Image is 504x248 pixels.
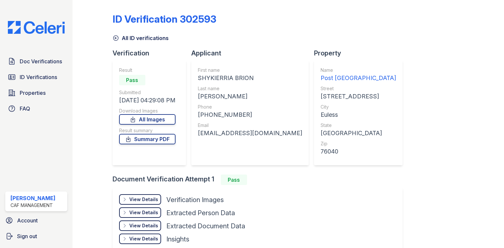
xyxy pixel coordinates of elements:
[5,86,67,99] a: Properties
[321,67,396,83] a: Name Post [GEOGRAPHIC_DATA]
[129,236,158,242] div: View Details
[191,49,314,58] div: Applicant
[113,34,169,42] a: All ID verifications
[314,49,408,58] div: Property
[10,202,55,209] div: CAF Management
[321,104,396,110] div: City
[198,122,302,129] div: Email
[321,129,396,138] div: [GEOGRAPHIC_DATA]
[321,122,396,129] div: State
[20,89,46,97] span: Properties
[119,108,176,114] div: Download Images
[321,67,396,73] div: Name
[166,208,235,217] div: Extracted Person Data
[129,222,158,229] div: View Details
[221,175,247,185] div: Pass
[198,67,302,73] div: First name
[5,71,67,84] a: ID Verifications
[3,21,70,34] img: CE_Logo_Blue-a8612792a0a2168367f1c8372b55b34899dd931a85d93a1a3d3e32e68fde9ad4.png
[166,221,245,231] div: Extracted Document Data
[321,73,396,83] div: Post [GEOGRAPHIC_DATA]
[119,96,176,105] div: [DATE] 04:29:08 PM
[5,55,67,68] a: Doc Verifications
[119,114,176,125] a: All Images
[321,110,396,119] div: Euless
[198,92,302,101] div: [PERSON_NAME]
[20,73,57,81] span: ID Verifications
[3,214,70,227] a: Account
[119,75,145,85] div: Pass
[166,235,189,244] div: Insights
[198,73,302,83] div: SHYKIERRIA BRION
[129,196,158,203] div: View Details
[321,92,396,101] div: [STREET_ADDRESS]
[119,89,176,96] div: Submitted
[166,195,224,204] div: Verification Images
[20,57,62,65] span: Doc Verifications
[198,110,302,119] div: [PHONE_NUMBER]
[198,129,302,138] div: [EMAIL_ADDRESS][DOMAIN_NAME]
[113,49,191,58] div: Verification
[119,67,176,73] div: Result
[321,85,396,92] div: Street
[113,13,216,25] div: ID Verification 302593
[119,134,176,144] a: Summary PDF
[321,147,396,156] div: 76040
[5,102,67,115] a: FAQ
[113,175,408,185] div: Document Verification Attempt 1
[3,230,70,243] a: Sign out
[198,85,302,92] div: Last name
[119,127,176,134] div: Result summary
[198,104,302,110] div: Phone
[20,105,30,113] span: FAQ
[17,217,38,224] span: Account
[10,194,55,202] div: [PERSON_NAME]
[17,232,37,240] span: Sign out
[129,209,158,216] div: View Details
[321,140,396,147] div: Zip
